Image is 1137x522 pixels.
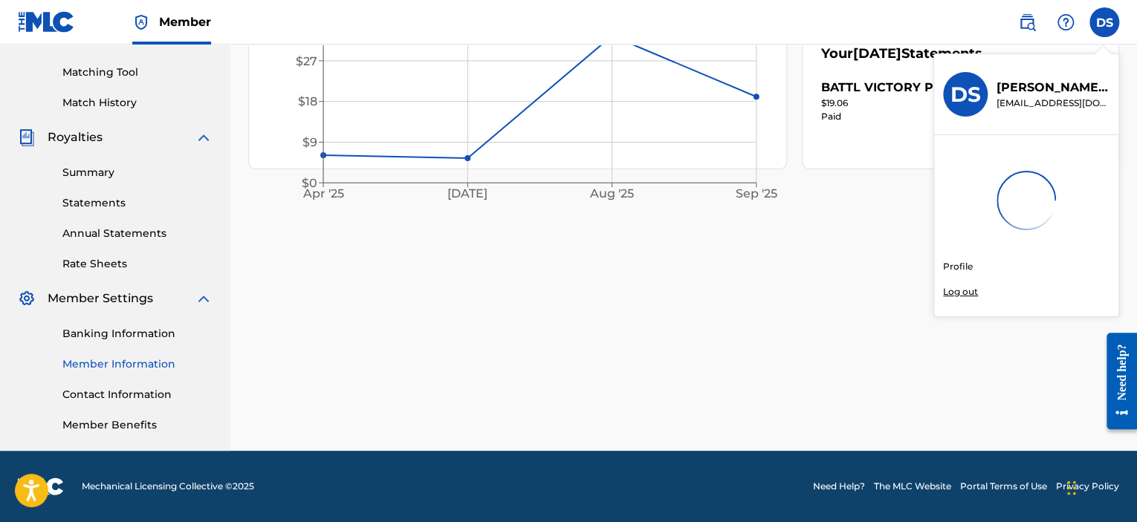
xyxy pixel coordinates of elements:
[1063,451,1137,522] div: Chat-Widget
[821,44,982,64] div: Your Statements
[985,160,1067,241] img: preloader
[18,477,64,495] img: logo
[298,94,317,108] tspan: $18
[62,417,213,433] a: Member Benefits
[48,290,153,307] span: Member Settings
[62,65,213,80] a: Matching Tool
[18,128,36,146] img: Royalties
[853,45,901,62] span: [DATE]
[48,128,103,146] span: Royalties
[447,186,487,200] tspan: [DATE]
[997,97,1110,110] p: d.sejpka@battl-victory-records.com
[1095,322,1137,441] iframe: Resource Center
[821,110,1058,123] div: Paid
[943,260,973,273] a: Profile
[1018,13,1036,31] img: search
[1096,14,1113,32] span: DS
[195,128,213,146] img: expand
[943,285,978,298] p: Log out
[62,387,213,402] a: Contact Information
[302,186,344,200] tspan: Apr '25
[159,13,211,30] span: Member
[1056,480,1119,493] a: Privacy Policy
[302,135,317,149] tspan: $9
[1051,7,1081,37] div: Help
[1012,7,1042,37] a: Public Search
[589,186,634,200] tspan: Aug '25
[62,226,213,241] a: Annual Statements
[960,480,1047,493] a: Portal Terms of Use
[296,53,317,68] tspan: $27
[62,195,213,211] a: Statements
[62,165,213,180] a: Summary
[874,480,951,493] a: The MLC Website
[1067,466,1076,510] div: Ziehen
[821,79,1058,123] a: BATTL VICTORY PUBLISHINGright chevron icon$19.06Paid
[821,97,1058,110] div: $19.06
[18,290,36,307] img: Member Settings
[950,82,981,108] h3: DS
[1089,7,1119,37] div: User Menu
[1057,13,1075,31] img: help
[821,79,1002,97] div: BATTL VICTORY PUBLISHING
[18,11,75,33] img: MLC Logo
[813,480,865,493] a: Need Help?
[302,176,317,190] tspan: $0
[62,326,213,342] a: Banking Information
[132,13,150,31] img: Top Rightsholder
[62,256,213,272] a: Rate Sheets
[62,356,213,372] a: Member Information
[82,480,254,493] span: Mechanical Licensing Collective © 2025
[62,95,213,111] a: Match History
[1063,451,1137,522] iframe: Chat Widget
[997,79,1110,97] p: Daniel Sejpka
[195,290,213,307] img: expand
[736,186,777,200] tspan: Sep '25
